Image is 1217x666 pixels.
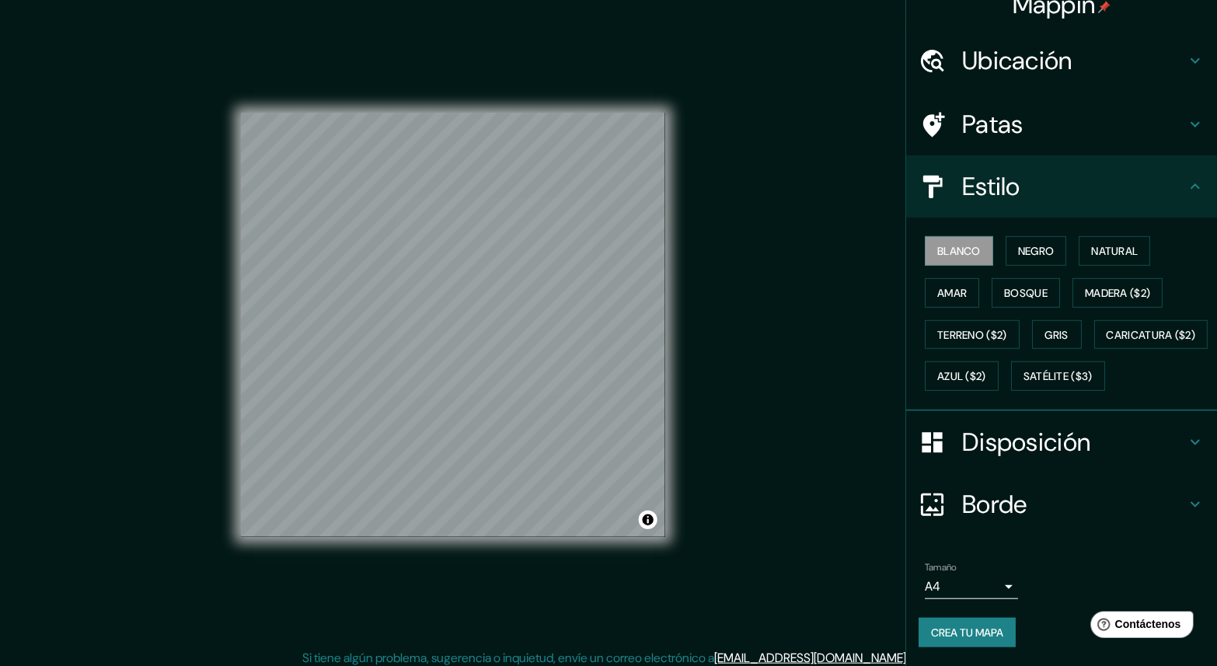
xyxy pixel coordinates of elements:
[1006,236,1067,266] button: Negro
[1004,286,1048,300] font: Bosque
[962,426,1090,459] font: Disposición
[925,361,999,391] button: Azul ($2)
[962,44,1072,77] font: Ubicación
[1045,328,1069,342] font: Gris
[925,578,940,595] font: A4
[925,278,979,308] button: Amar
[1107,328,1196,342] font: Caricatura ($2)
[925,561,957,574] font: Tamaño
[937,370,986,384] font: Azul ($2)
[906,411,1217,473] div: Disposición
[919,618,1016,647] button: Crea tu mapa
[906,473,1217,535] div: Borde
[906,93,1217,155] div: Patas
[1079,605,1200,649] iframe: Lanzador de widgets de ayuda
[962,108,1023,141] font: Patas
[1079,236,1150,266] button: Natural
[715,650,907,666] a: [EMAIL_ADDRESS][DOMAIN_NAME]
[906,30,1217,92] div: Ubicación
[925,236,993,266] button: Blanco
[906,155,1217,218] div: Estilo
[937,286,967,300] font: Amar
[925,320,1020,350] button: Terreno ($2)
[925,574,1018,599] div: A4
[1094,320,1208,350] button: Caricatura ($2)
[931,626,1003,640] font: Crea tu mapa
[1091,244,1138,258] font: Natural
[937,328,1007,342] font: Terreno ($2)
[1011,361,1105,391] button: Satélite ($3)
[639,511,657,529] button: Activar o desactivar atribución
[1085,286,1150,300] font: Madera ($2)
[1032,320,1082,350] button: Gris
[962,170,1020,203] font: Estilo
[1098,1,1111,13] img: pin-icon.png
[937,244,981,258] font: Blanco
[241,113,665,537] canvas: Mapa
[992,278,1060,308] button: Bosque
[1072,278,1163,308] button: Madera ($2)
[1023,370,1093,384] font: Satélite ($3)
[1018,244,1055,258] font: Negro
[962,488,1027,521] font: Borde
[303,650,715,666] font: Si tiene algún problema, sugerencia o inquietud, envíe un correo electrónico a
